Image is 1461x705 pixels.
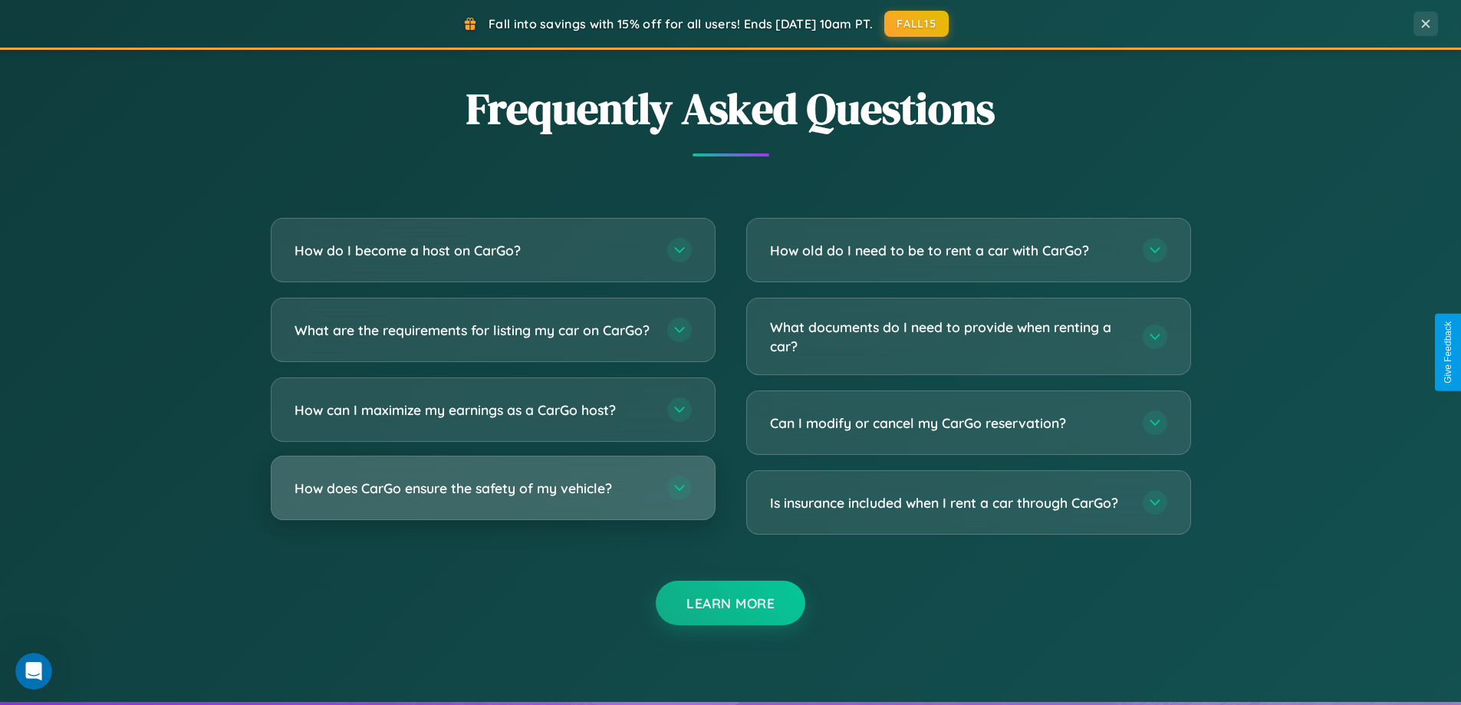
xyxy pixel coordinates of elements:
[770,318,1127,355] h3: What documents do I need to provide when renting a car?
[884,11,949,37] button: FALL15
[489,16,873,31] span: Fall into savings with 15% off for all users! Ends [DATE] 10am PT.
[770,241,1127,260] h3: How old do I need to be to rent a car with CarGo?
[295,241,652,260] h3: How do I become a host on CarGo?
[15,653,52,690] iframe: Intercom live chat
[656,581,805,625] button: Learn More
[295,479,652,498] h3: How does CarGo ensure the safety of my vehicle?
[1443,321,1453,384] div: Give Feedback
[271,79,1191,138] h2: Frequently Asked Questions
[295,400,652,420] h3: How can I maximize my earnings as a CarGo host?
[770,413,1127,433] h3: Can I modify or cancel my CarGo reservation?
[295,321,652,340] h3: What are the requirements for listing my car on CarGo?
[770,493,1127,512] h3: Is insurance included when I rent a car through CarGo?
